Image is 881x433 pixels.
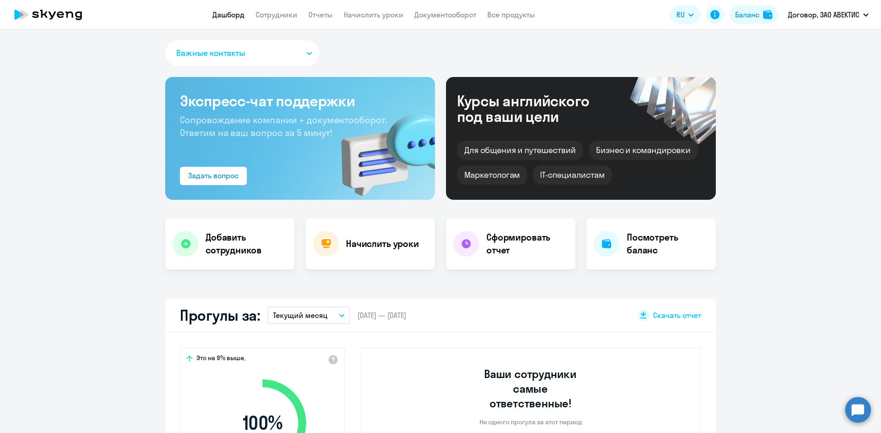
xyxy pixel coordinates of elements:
a: Сотрудники [256,10,297,19]
a: Дашборд [212,10,245,19]
div: Маркетологам [457,165,527,185]
a: Документооборот [414,10,476,19]
button: Договор, ЗАО АВЕКТИС [783,4,873,26]
span: [DATE] — [DATE] [357,310,406,320]
span: Важные контакты [176,47,245,59]
span: Скачать отчет [653,310,701,320]
div: Для общения и путешествий [457,141,583,160]
p: Ни одного прогула за этот период [480,418,582,426]
p: Текущий месяц [273,310,328,321]
h4: Сформировать отчет [486,231,568,257]
div: Бизнес и командировки [589,141,698,160]
a: Отчеты [308,10,333,19]
button: Текущий месяц [268,307,350,324]
a: Начислить уроки [344,10,403,19]
h3: Ваши сотрудники самые ответственные! [472,367,590,411]
div: Баланс [735,9,759,20]
span: Это на 9% выше, [196,354,245,365]
h4: Посмотреть баланс [627,231,708,257]
img: balance [763,10,772,19]
div: Задать вопрос [188,170,239,181]
p: Договор, ЗАО АВЕКТИС [788,9,859,20]
div: Курсы английского под ваши цели [457,93,614,124]
button: Важные контакты [165,40,319,66]
button: RU [670,5,700,24]
h4: Добавить сотрудников [206,231,287,257]
span: RU [676,9,685,20]
h3: Экспресс-чат поддержки [180,92,420,110]
div: IT-специалистам [533,165,612,185]
a: Все продукты [487,10,535,19]
span: Сопровождение компании + документооборот. Ответим на ваш вопрос за 5 минут! [180,114,387,138]
button: Балансbalance [730,5,778,24]
img: bg-img [328,97,435,200]
h2: Прогулы за: [180,306,260,324]
button: Задать вопрос [180,167,247,185]
h4: Начислить уроки [346,237,419,250]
